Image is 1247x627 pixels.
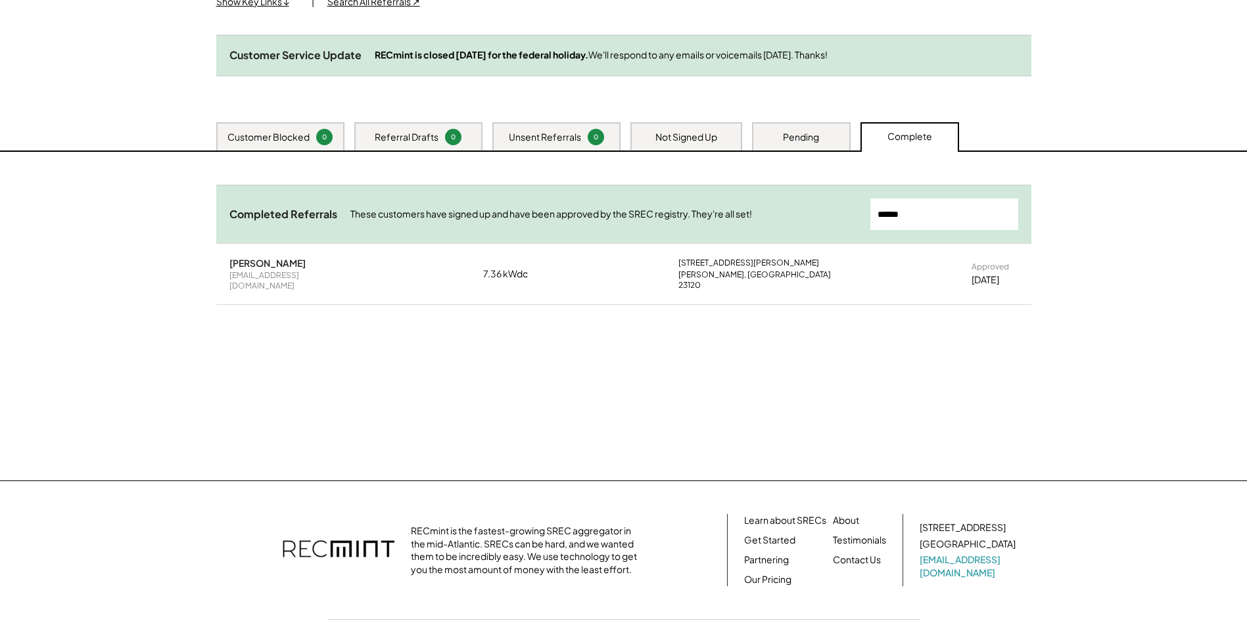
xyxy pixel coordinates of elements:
div: [DATE] [972,273,999,287]
div: Not Signed Up [655,131,717,144]
a: Learn about SRECs [744,514,826,527]
a: About [833,514,859,527]
div: These customers have signed up and have been approved by the SREC registry. They're all set! [350,208,857,221]
div: [GEOGRAPHIC_DATA] [920,538,1016,551]
img: recmint-logotype%403x.png [283,527,394,573]
div: Pending [783,131,819,144]
div: Customer Service Update [229,49,362,62]
div: RECmint is the fastest-growing SREC aggregator in the mid-Atlantic. SRECs can be hard, and we wan... [411,524,644,576]
div: Unsent Referrals [509,131,581,144]
div: 0 [590,132,602,142]
div: [PERSON_NAME] [229,257,306,269]
div: Referral Drafts [375,131,438,144]
a: Contact Us [833,553,881,567]
div: [EMAIL_ADDRESS][DOMAIN_NAME] [229,270,354,290]
div: 0 [447,132,459,142]
div: 7.36 kWdc [483,267,549,281]
div: [PERSON_NAME], [GEOGRAPHIC_DATA] 23120 [678,269,843,290]
div: [STREET_ADDRESS][PERSON_NAME] [678,258,819,268]
div: 0 [318,132,331,142]
a: Get Started [744,534,795,547]
a: [EMAIL_ADDRESS][DOMAIN_NAME] [920,553,1018,579]
a: Partnering [744,553,789,567]
div: [STREET_ADDRESS] [920,521,1006,534]
div: Completed Referrals [229,208,337,221]
strong: RECmint is closed [DATE] for the federal holiday. [375,49,588,60]
a: Our Pricing [744,573,791,586]
a: Testimonials [833,534,886,547]
div: Customer Blocked [227,131,310,144]
div: Approved [972,262,1009,272]
div: We'll respond to any emails or voicemails [DATE]. Thanks! [375,49,1018,62]
div: Complete [887,130,932,143]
